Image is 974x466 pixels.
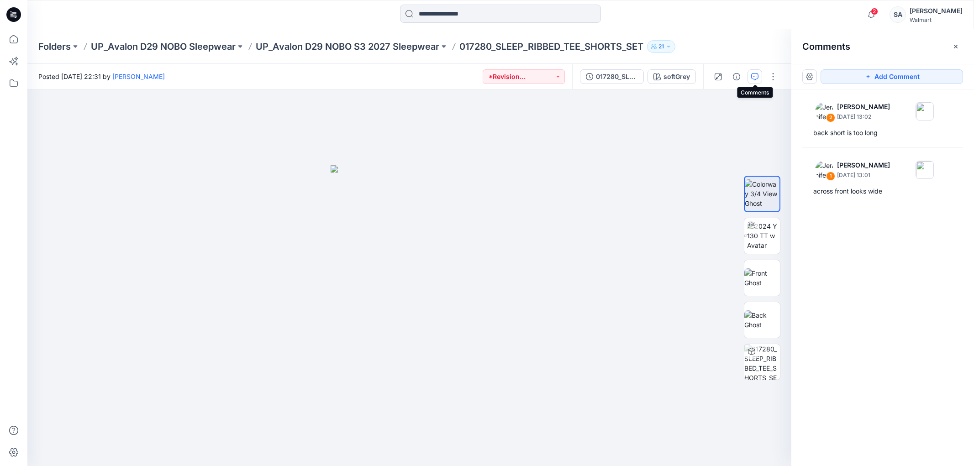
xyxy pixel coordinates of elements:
[744,268,780,288] img: Front Ghost
[38,40,71,53] a: Folders
[91,40,236,53] a: UP_Avalon D29 NOBO Sleepwear
[910,5,963,16] div: [PERSON_NAME]
[910,16,963,23] div: Walmart
[821,69,963,84] button: Add Comment
[648,69,696,84] button: softGrey
[744,310,780,330] img: Back Ghost
[815,161,833,179] img: Jennifer Yerkes
[747,221,780,250] img: 2024 Y 130 TT w Avatar
[596,72,638,82] div: 017280_SLEEP_RIBBED_TEE_SHORTS_SET
[871,8,878,15] span: 2
[256,40,439,53] a: UP_Avalon D29 NOBO S3 2027 Sleepwear
[663,72,690,82] div: softGrey
[745,179,779,208] img: Colorway 3/4 View Ghost
[459,40,643,53] p: 017280_SLEEP_RIBBED_TEE_SHORTS_SET
[744,344,780,380] img: 017280_SLEEP_RIBBED_TEE_SHORTS_SET softGrey
[837,112,890,121] p: [DATE] 13:02
[837,160,890,171] p: [PERSON_NAME]
[826,113,835,122] div: 2
[802,41,850,52] h2: Comments
[815,102,833,120] img: Jennifer Yerkes
[729,69,744,84] button: Details
[813,127,952,138] div: back short is too long
[837,101,890,112] p: [PERSON_NAME]
[647,40,675,53] button: 21
[813,186,952,197] div: across front looks wide
[890,6,906,23] div: SA
[38,72,165,81] span: Posted [DATE] 22:31 by
[112,73,165,80] a: [PERSON_NAME]
[580,69,644,84] button: 017280_SLEEP_RIBBED_TEE_SHORTS_SET
[658,42,664,52] p: 21
[837,171,890,180] p: [DATE] 13:01
[826,172,835,181] div: 1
